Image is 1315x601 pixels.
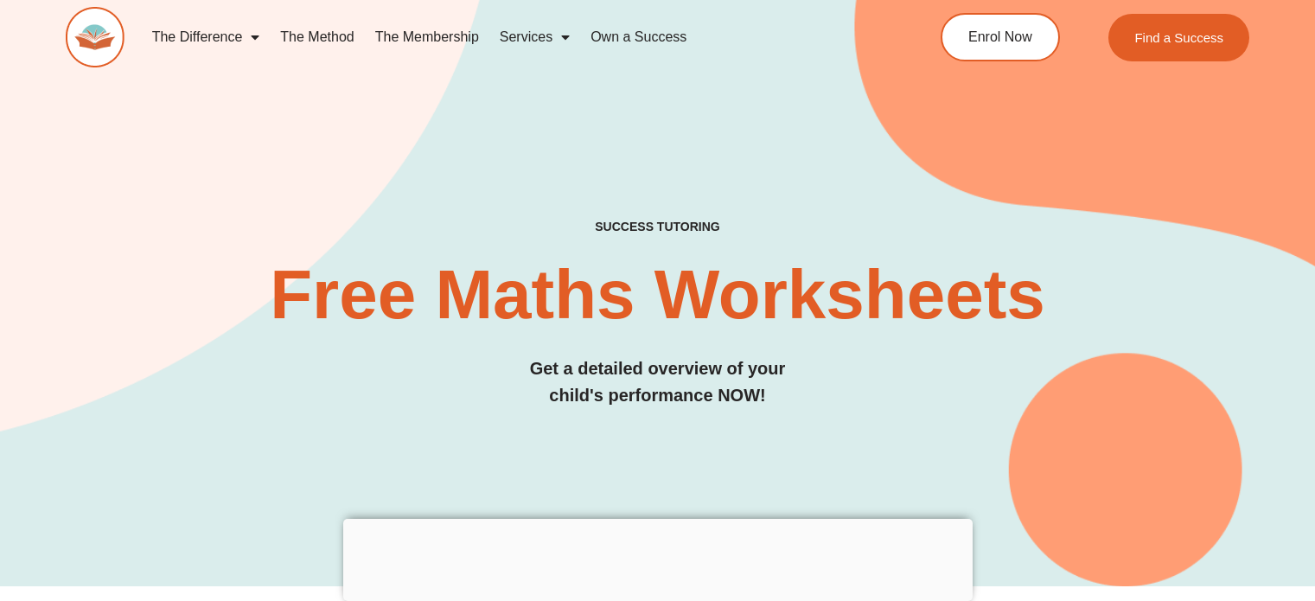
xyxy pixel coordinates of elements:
[270,17,364,57] a: The Method
[142,17,271,57] a: The Difference
[66,220,1249,234] h4: SUCCESS TUTORING​
[365,17,489,57] a: The Membership
[968,30,1032,44] span: Enrol Now
[66,355,1249,409] h3: Get a detailed overview of your child's performance NOW!
[580,17,697,57] a: Own a Success
[66,260,1249,329] h2: Free Maths Worksheets​
[1134,31,1223,44] span: Find a Success
[489,17,580,57] a: Services
[343,519,973,597] iframe: Advertisement
[1108,14,1249,61] a: Find a Success
[142,17,873,57] nav: Menu
[941,13,1060,61] a: Enrol Now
